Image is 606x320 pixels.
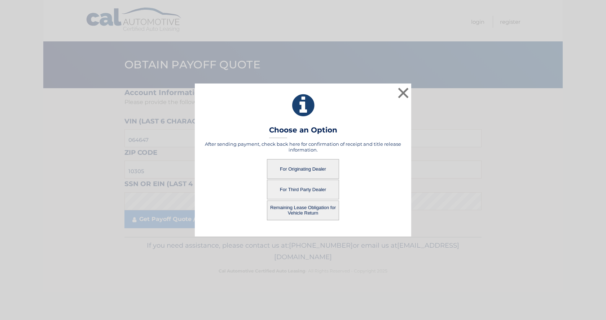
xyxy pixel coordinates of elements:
[269,126,337,138] h3: Choose an Option
[204,141,402,153] h5: After sending payment, check back here for confirmation of receipt and title release information.
[267,159,339,179] button: For Originating Dealer
[267,180,339,199] button: For Third Party Dealer
[396,86,410,100] button: ×
[267,200,339,220] button: Remaining Lease Obligation for Vehicle Return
